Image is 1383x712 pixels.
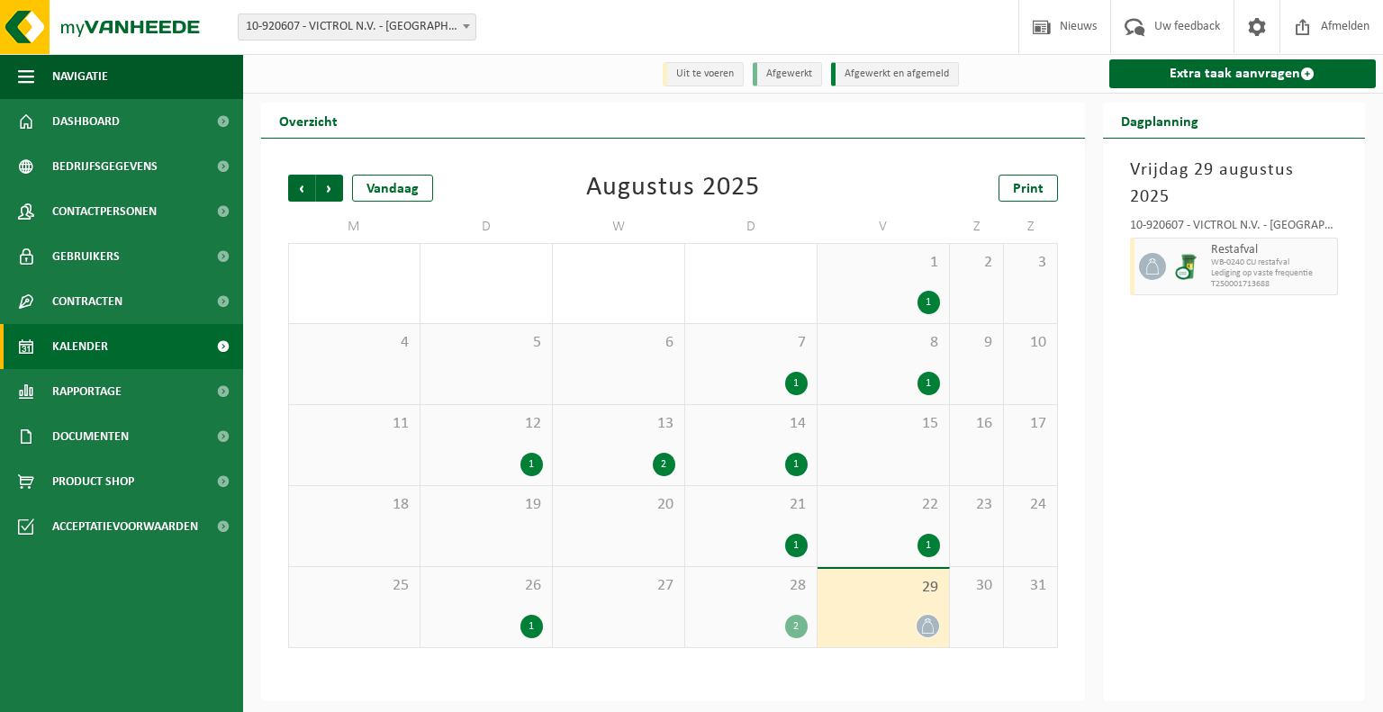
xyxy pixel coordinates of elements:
[917,291,940,314] div: 1
[52,324,108,369] span: Kalender
[1004,211,1058,243] td: Z
[1103,103,1216,138] h2: Dagplanning
[429,333,543,353] span: 5
[694,576,808,596] span: 28
[959,414,994,434] span: 16
[1013,333,1048,353] span: 10
[959,253,994,273] span: 2
[52,144,158,189] span: Bedrijfsgegevens
[1013,576,1048,596] span: 31
[52,99,120,144] span: Dashboard
[1013,253,1048,273] span: 3
[52,414,129,459] span: Documenten
[520,453,543,476] div: 1
[52,234,120,279] span: Gebruikers
[52,279,122,324] span: Contracten
[818,211,950,243] td: V
[52,54,108,99] span: Navigatie
[288,211,420,243] td: M
[562,333,675,353] span: 6
[917,372,940,395] div: 1
[429,576,543,596] span: 26
[959,495,994,515] span: 23
[562,414,675,434] span: 13
[999,175,1058,202] a: Print
[1211,243,1333,257] span: Restafval
[298,495,411,515] span: 18
[827,414,940,434] span: 15
[950,211,1004,243] td: Z
[429,495,543,515] span: 19
[653,453,675,476] div: 2
[52,189,157,234] span: Contactpersonen
[52,504,198,549] span: Acceptatievoorwaarden
[694,333,808,353] span: 7
[663,62,744,86] li: Uit te voeren
[827,253,940,273] span: 1
[694,414,808,434] span: 14
[316,175,343,202] span: Volgende
[685,211,818,243] td: D
[261,103,356,138] h2: Overzicht
[1211,279,1333,290] span: T250001713688
[1013,414,1048,434] span: 17
[562,576,675,596] span: 27
[827,578,940,598] span: 29
[298,576,411,596] span: 25
[52,369,122,414] span: Rapportage
[52,459,134,504] span: Product Shop
[753,62,822,86] li: Afgewerkt
[785,453,808,476] div: 1
[827,333,940,353] span: 8
[586,175,760,202] div: Augustus 2025
[1211,257,1333,268] span: WB-0240 CU restafval
[352,175,433,202] div: Vandaag
[1175,253,1202,280] img: WB-0240-CU
[1013,182,1044,196] span: Print
[694,495,808,515] span: 21
[1211,268,1333,279] span: Lediging op vaste frequentie
[831,62,959,86] li: Afgewerkt en afgemeld
[429,414,543,434] span: 12
[420,211,553,243] td: D
[959,333,994,353] span: 9
[1130,157,1339,211] h3: Vrijdag 29 augustus 2025
[785,615,808,638] div: 2
[238,14,476,41] span: 10-920607 - VICTROL N.V. - ANTWERPEN
[785,534,808,557] div: 1
[298,333,411,353] span: 4
[288,175,315,202] span: Vorige
[917,534,940,557] div: 1
[562,495,675,515] span: 20
[827,495,940,515] span: 22
[553,211,685,243] td: W
[239,14,475,40] span: 10-920607 - VICTROL N.V. - ANTWERPEN
[520,615,543,638] div: 1
[959,576,994,596] span: 30
[1109,59,1377,88] a: Extra taak aanvragen
[1013,495,1048,515] span: 24
[298,414,411,434] span: 11
[785,372,808,395] div: 1
[1130,220,1339,238] div: 10-920607 - VICTROL N.V. - [GEOGRAPHIC_DATA]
